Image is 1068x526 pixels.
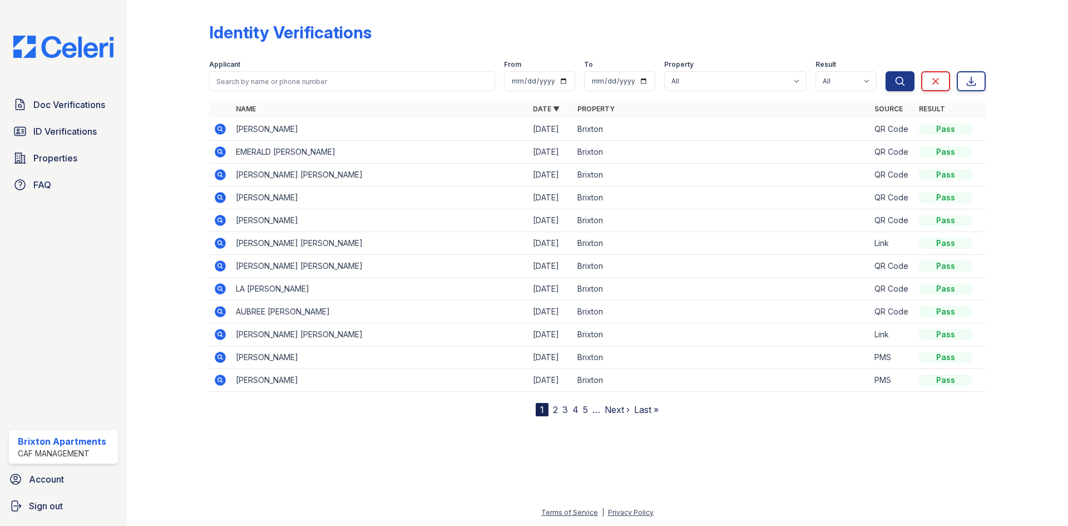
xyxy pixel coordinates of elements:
td: EMERALD [PERSON_NAME] [231,141,528,164]
div: Pass [919,215,972,226]
td: QR Code [870,301,914,323]
span: Doc Verifications [33,98,105,111]
td: [DATE] [528,164,573,186]
span: Properties [33,151,77,165]
div: Pass [919,375,972,386]
a: 4 [572,404,578,415]
td: [DATE] [528,141,573,164]
td: Brixton [573,301,870,323]
td: QR Code [870,209,914,232]
td: LA [PERSON_NAME] [231,278,528,301]
td: QR Code [870,118,914,141]
td: [DATE] [528,209,573,232]
span: … [592,403,600,416]
a: Property [577,105,615,113]
td: Link [870,232,914,255]
a: FAQ [9,174,118,196]
a: Name [236,105,256,113]
td: [PERSON_NAME] [231,209,528,232]
td: [DATE] [528,301,573,323]
label: Applicant [209,60,240,69]
label: To [584,60,593,69]
a: ID Verifications [9,120,118,142]
td: [DATE] [528,232,573,255]
td: Brixton [573,232,870,255]
div: Identity Verifications [209,22,372,42]
img: CE_Logo_Blue-a8612792a0a2168367f1c8372b55b34899dd931a85d93a1a3d3e32e68fde9ad4.png [4,36,122,58]
iframe: chat widget [1021,481,1057,515]
label: Result [815,60,836,69]
td: Brixton [573,209,870,232]
div: Pass [919,260,972,272]
span: Account [29,473,64,486]
div: Pass [919,306,972,317]
div: Pass [919,124,972,135]
td: [DATE] [528,118,573,141]
td: [DATE] [528,323,573,346]
a: Terms of Service [541,508,598,517]
td: [PERSON_NAME] [231,118,528,141]
div: | [602,508,604,517]
a: Last » [634,404,659,415]
td: [DATE] [528,278,573,301]
label: From [504,60,521,69]
span: Sign out [29,499,63,513]
td: Brixton [573,346,870,369]
a: 2 [553,404,558,415]
div: 1 [536,403,548,416]
span: ID Verifications [33,125,97,138]
a: Doc Verifications [9,94,118,116]
td: Brixton [573,323,870,346]
span: FAQ [33,178,51,191]
div: Pass [919,192,972,203]
td: [PERSON_NAME] [231,346,528,369]
a: Sign out [4,495,122,517]
a: Account [4,468,122,490]
div: Pass [919,169,972,180]
div: CAF Management [18,448,106,459]
td: [PERSON_NAME] [231,369,528,392]
td: QR Code [870,278,914,301]
a: 5 [583,404,588,415]
div: Pass [919,352,972,363]
div: Pass [919,283,972,294]
td: PMS [870,369,914,392]
td: Brixton [573,278,870,301]
td: AUBREE [PERSON_NAME] [231,301,528,323]
td: [PERSON_NAME] [231,186,528,209]
td: [DATE] [528,186,573,209]
td: [DATE] [528,255,573,278]
td: PMS [870,346,914,369]
td: Brixton [573,255,870,278]
td: QR Code [870,141,914,164]
div: Pass [919,329,972,340]
td: Brixton [573,164,870,186]
td: QR Code [870,186,914,209]
td: [PERSON_NAME] [PERSON_NAME] [231,164,528,186]
td: [PERSON_NAME] [PERSON_NAME] [231,255,528,278]
a: Next › [605,404,630,415]
a: Source [874,105,903,113]
div: Brixton Apartments [18,435,106,448]
td: Brixton [573,118,870,141]
label: Property [664,60,694,69]
td: Brixton [573,186,870,209]
div: Pass [919,146,972,158]
td: Link [870,323,914,346]
a: Date ▼ [533,105,560,113]
a: Properties [9,147,118,169]
a: 3 [562,404,568,415]
input: Search by name or phone number [209,71,495,91]
div: Pass [919,238,972,249]
td: Brixton [573,369,870,392]
td: [DATE] [528,369,573,392]
td: [DATE] [528,346,573,369]
a: Privacy Policy [608,508,654,517]
td: Brixton [573,141,870,164]
td: [PERSON_NAME] [PERSON_NAME] [231,232,528,255]
td: QR Code [870,164,914,186]
a: Result [919,105,945,113]
td: [PERSON_NAME] [PERSON_NAME] [231,323,528,346]
td: QR Code [870,255,914,278]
